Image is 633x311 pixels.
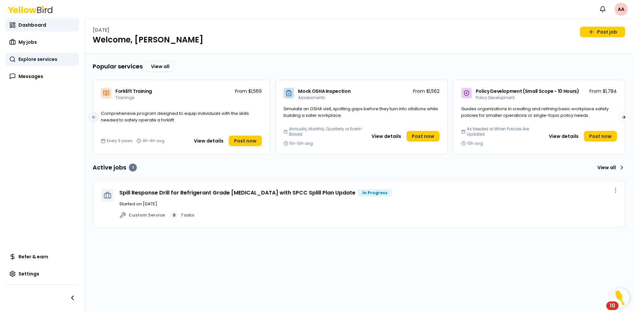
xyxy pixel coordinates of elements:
div: In Progress [358,189,392,196]
a: My jobs [5,36,79,49]
button: View details [190,136,227,146]
button: View details [545,131,583,142]
span: Assessments [298,95,325,100]
span: Refer & earn [18,253,48,260]
a: Dashboard [5,18,79,32]
span: Every 3 years [107,138,133,143]
a: 0Tasks [170,211,194,219]
span: 5h-10h avg [289,141,313,146]
span: Messages [18,73,43,80]
h3: Active jobs [93,163,137,172]
span: Explore services [18,56,57,63]
p: Started on [DATE] [119,201,617,207]
span: Policy Development [476,95,515,100]
span: My jobs [18,39,37,45]
span: AA [615,3,628,16]
a: Spill Response Drill for Refrigerant Grade [MEDICAL_DATA] with SPCC Splill Plan Update [119,189,355,196]
div: 0 [170,211,178,219]
span: Comprehensive program designed to equip individuals with the skills needed to safely operate a fo... [101,110,249,123]
span: Settings [18,271,39,277]
a: Post now [229,136,262,146]
span: Annually, Monthly, Quarterly or Event-Based [289,126,365,137]
div: 1 [129,164,137,171]
span: Guides organizations in creating and refining basic workplace safety policies for smaller operati... [461,106,609,118]
span: Forklift Training [115,88,152,94]
a: Post now [584,131,617,142]
p: From $1,569 [235,88,262,94]
span: Dashboard [18,22,46,28]
h1: Welcome, [PERSON_NAME] [93,35,625,45]
span: Policy Development (Small Scope - 10 Hours) [476,88,579,94]
span: Post now [589,133,612,140]
span: Custom Service [129,212,165,219]
span: 10h avg [467,141,483,146]
a: View all [595,162,625,173]
p: From $1,784 [589,88,617,94]
a: Refer & earn [5,250,79,263]
button: View details [368,131,405,142]
button: Open Resource Center, 10 new notifications [610,288,630,308]
a: View all [147,61,174,72]
a: Post job [580,27,625,37]
span: Post now [412,133,434,140]
span: Mock OSHA Inspection [298,88,350,94]
span: As Needed or When Policies Are Updated [467,126,542,137]
span: Post now [234,138,256,144]
a: Explore services [5,53,79,66]
span: Simulate an OSHA visit, spotting gaps before they turn into citations while building a safer work... [284,106,438,118]
h3: Popular services [93,62,143,71]
span: Trainings [115,95,135,100]
a: Settings [5,267,79,280]
p: From $1,562 [413,88,439,94]
a: Post now [407,131,439,142]
span: 4h-6h avg [142,138,165,143]
p: [DATE] [93,27,109,33]
a: Messages [5,70,79,83]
